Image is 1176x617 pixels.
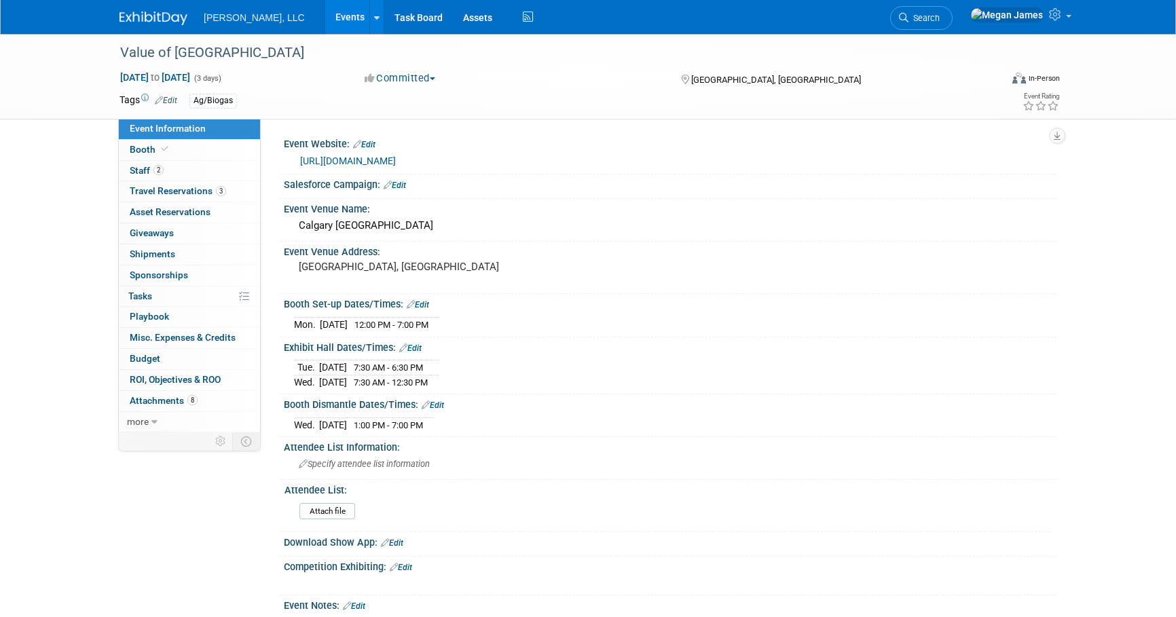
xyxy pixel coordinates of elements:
div: Attendee List: [284,480,1050,497]
a: Sponsorships [119,265,260,286]
a: Edit [384,181,406,190]
img: Format-Inperson.png [1012,73,1026,83]
span: Event Information [130,123,206,134]
button: Committed [360,71,441,86]
td: [DATE] [319,417,347,432]
a: Edit [399,343,422,353]
img: ExhibitDay [120,12,187,25]
span: Budget [130,353,160,364]
td: Wed. [294,375,319,389]
div: Attendee List Information: [284,437,1056,454]
div: Download Show App: [284,532,1056,550]
div: In-Person [1028,73,1060,83]
td: [DATE] [319,375,347,389]
div: Booth Dismantle Dates/Times: [284,394,1056,412]
pre: [GEOGRAPHIC_DATA], [GEOGRAPHIC_DATA] [299,261,591,273]
a: Edit [381,538,403,548]
span: Playbook [130,311,169,322]
div: Event Rating [1023,93,1059,100]
a: Shipments [119,244,260,265]
div: Event Notes: [284,595,1056,613]
span: [GEOGRAPHIC_DATA], [GEOGRAPHIC_DATA] [691,75,861,85]
a: Playbook [119,307,260,327]
span: (3 days) [193,74,221,83]
img: Megan James [970,7,1044,22]
a: Staff2 [119,161,260,181]
i: Booth reservation complete [162,145,168,153]
span: [PERSON_NAME], LLC [204,12,305,23]
div: Ag/Biogas [189,94,237,108]
div: Value of [GEOGRAPHIC_DATA] [115,41,980,65]
a: ROI, Objectives & ROO [119,370,260,390]
span: 8 [187,395,198,405]
a: Edit [422,400,444,410]
span: 3 [216,186,226,196]
td: Tags [120,93,177,109]
a: more [119,412,260,432]
span: ROI, Objectives & ROO [130,374,221,385]
a: Booth [119,140,260,160]
span: 1:00 PM - 7:00 PM [354,420,423,430]
td: Tue. [294,360,319,375]
div: Event Venue Name: [284,199,1056,216]
span: Asset Reservations [130,206,210,217]
span: Specify attendee list information [299,459,430,469]
a: [URL][DOMAIN_NAME] [300,155,396,166]
a: Edit [390,563,412,572]
td: [DATE] [320,317,348,331]
a: Event Information [119,119,260,139]
div: Event Venue Address: [284,242,1056,259]
a: Attachments8 [119,391,260,411]
span: Booth [130,144,171,155]
td: Toggle Event Tabs [233,432,261,450]
div: Calgary [GEOGRAPHIC_DATA] [294,215,1046,236]
span: Attachments [130,395,198,406]
div: Competition Exhibiting: [284,557,1056,574]
div: Salesforce Campaign: [284,174,1056,192]
a: Asset Reservations [119,202,260,223]
span: [DATE] [DATE] [120,71,191,83]
span: Giveaways [130,227,174,238]
span: more [127,416,149,427]
span: Staff [130,165,164,176]
td: Wed. [294,417,319,432]
span: 7:30 AM - 6:30 PM [354,362,423,373]
a: Edit [353,140,375,149]
div: Booth Set-up Dates/Times: [284,294,1056,312]
span: 12:00 PM - 7:00 PM [354,320,428,330]
span: Misc. Expenses & Credits [130,332,236,343]
span: 2 [153,165,164,175]
span: Search [908,13,940,23]
a: Search [890,6,953,30]
a: Edit [407,300,429,310]
a: Edit [155,96,177,105]
span: Tasks [128,291,152,301]
div: Exhibit Hall Dates/Times: [284,337,1056,355]
a: Travel Reservations3 [119,181,260,202]
td: Personalize Event Tab Strip [209,432,233,450]
a: Misc. Expenses & Credits [119,328,260,348]
a: Budget [119,349,260,369]
span: Shipments [130,248,175,259]
span: to [149,72,162,83]
span: 7:30 AM - 12:30 PM [354,377,428,388]
span: Sponsorships [130,269,188,280]
div: Event Website: [284,134,1056,151]
td: Mon. [294,317,320,331]
td: [DATE] [319,360,347,375]
div: Event Format [920,71,1060,91]
a: Tasks [119,286,260,307]
a: Edit [343,601,365,611]
a: Giveaways [119,223,260,244]
span: Travel Reservations [130,185,226,196]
